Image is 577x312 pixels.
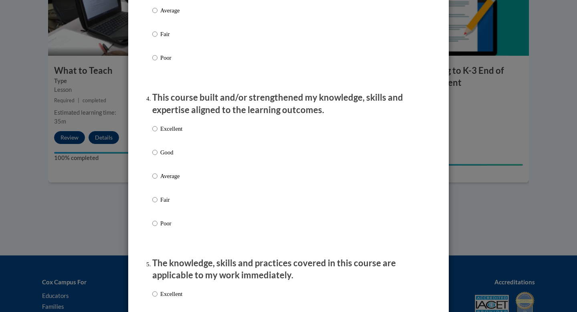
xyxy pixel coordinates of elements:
[160,219,182,228] p: Poor
[152,91,425,116] p: This course built and/or strengthened my knowledge, skills and expertise aligned to the learning ...
[152,219,157,228] input: Poor
[160,172,182,180] p: Average
[160,6,182,15] p: Average
[160,53,182,62] p: Poor
[160,290,182,298] p: Excellent
[152,195,157,204] input: Fair
[152,172,157,180] input: Average
[152,148,157,157] input: Good
[152,30,157,38] input: Fair
[160,148,182,157] p: Good
[160,124,182,133] p: Excellent
[152,6,157,15] input: Average
[152,257,425,282] p: The knowledge, skills and practices covered in this course are applicable to my work immediately.
[152,290,157,298] input: Excellent
[152,124,157,133] input: Excellent
[160,195,182,204] p: Fair
[152,53,157,62] input: Poor
[160,30,182,38] p: Fair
